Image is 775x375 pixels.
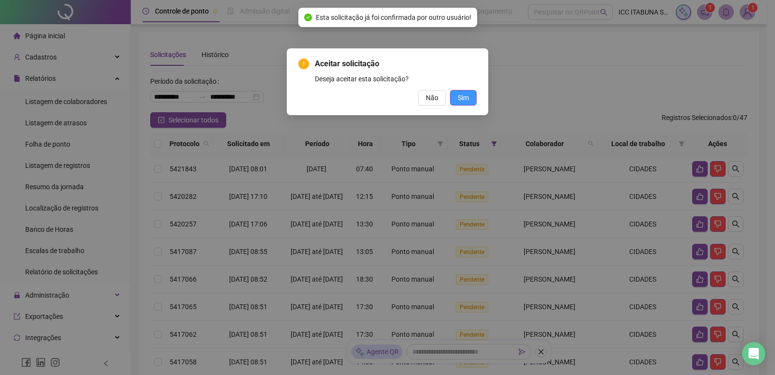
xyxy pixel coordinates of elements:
button: Sim [450,90,477,105]
button: Não [418,90,446,105]
div: Open Intercom Messenger [742,342,765,365]
span: Aceitar solicitação [315,58,477,70]
span: Não [426,92,438,103]
span: Esta solicitação já foi confirmada por outro usuário! [316,12,471,23]
div: Deseja aceitar esta solicitação? [315,74,477,84]
span: check-circle [304,14,312,21]
span: exclamation-circle [298,59,309,69]
span: Sim [458,92,469,103]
